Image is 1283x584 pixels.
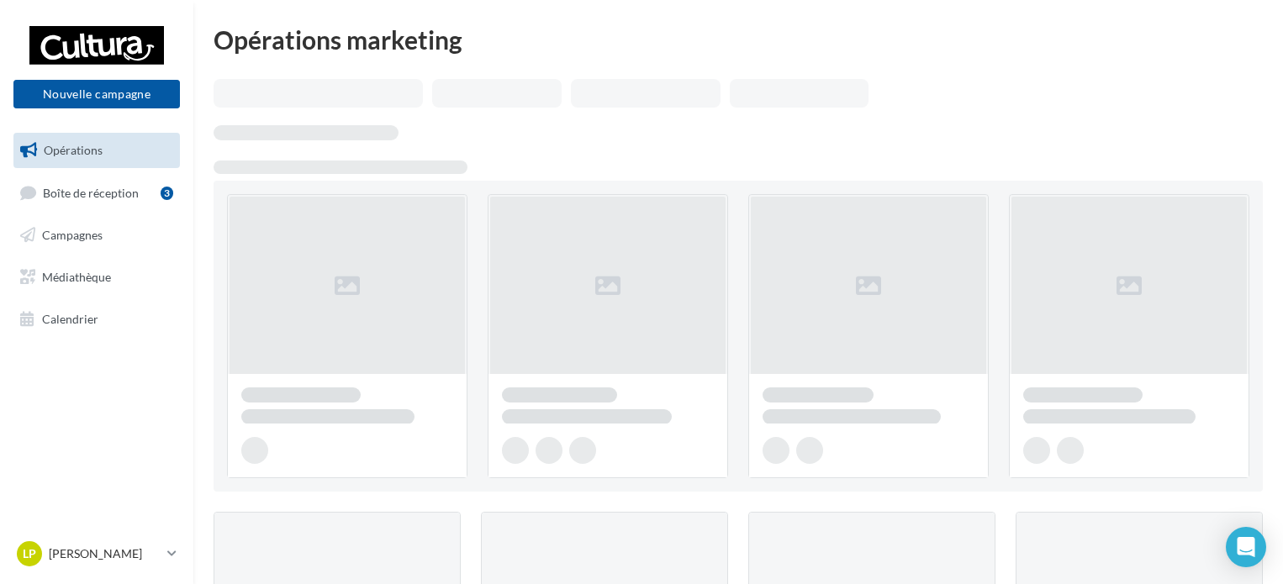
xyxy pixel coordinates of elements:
p: [PERSON_NAME] [49,545,161,562]
div: 3 [161,187,173,200]
a: Boîte de réception3 [10,175,183,211]
span: Campagnes [42,228,103,242]
span: Opérations [44,143,103,157]
div: Opérations marketing [214,27,1263,52]
a: Calendrier [10,302,183,337]
span: Médiathèque [42,270,111,284]
span: LP [23,545,36,562]
a: Campagnes [10,218,183,253]
a: LP [PERSON_NAME] [13,538,180,570]
button: Nouvelle campagne [13,80,180,108]
a: Médiathèque [10,260,183,295]
span: Boîte de réception [43,185,139,199]
span: Calendrier [42,311,98,325]
a: Opérations [10,133,183,168]
div: Open Intercom Messenger [1226,527,1266,567]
